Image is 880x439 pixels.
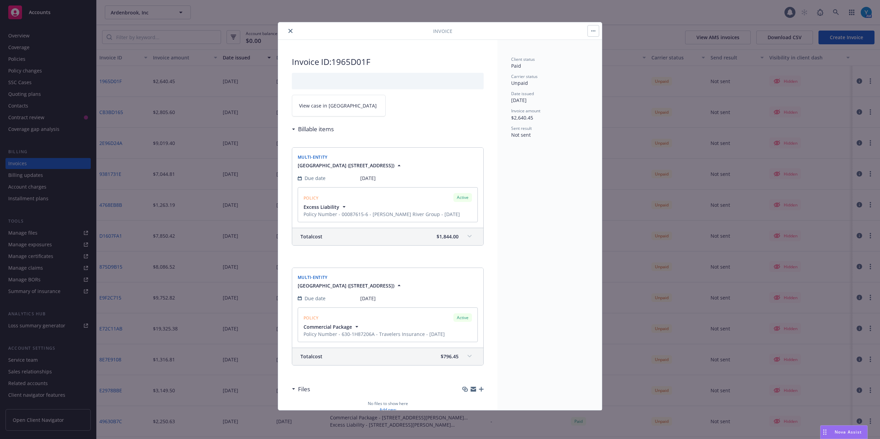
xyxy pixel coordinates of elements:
[298,274,328,280] span: Multi-entity
[304,211,460,218] span: Policy Number - 00087615-6 - [PERSON_NAME] River Group - [DATE]
[441,353,459,360] span: $796.45
[298,162,394,169] span: [GEOGRAPHIC_DATA] ([STREET_ADDRESS])
[292,125,334,134] div: Billable items
[304,330,445,338] span: Policy Number - 630-1H87206A - Travelers Insurance - [DATE]
[511,63,521,69] span: Paid
[511,80,528,86] span: Unpaid
[298,385,310,394] h3: Files
[820,425,868,439] button: Nova Assist
[298,162,403,169] button: [GEOGRAPHIC_DATA] ([STREET_ADDRESS])
[305,295,326,302] span: Due date
[821,426,829,439] div: Drag to move
[304,315,319,321] span: POLICY
[299,102,377,109] span: View case in [GEOGRAPHIC_DATA]
[300,353,322,360] span: Total cost
[511,97,527,103] span: [DATE]
[304,203,460,211] button: Excess Liability
[304,323,445,330] button: Commercial Package
[292,95,386,116] a: View case in [GEOGRAPHIC_DATA]
[360,175,376,182] span: [DATE]
[298,125,334,134] h3: Billable items
[292,348,483,365] div: Totalcost$796.45
[453,193,472,202] div: Active
[292,385,310,394] div: Files
[300,233,322,240] span: Total cost
[298,282,403,289] button: [GEOGRAPHIC_DATA] ([STREET_ADDRESS])
[433,27,452,35] span: Invoice
[304,203,339,211] span: Excess Liability
[437,233,459,240] span: $1,844.00
[511,132,531,138] span: Not sent
[360,295,376,302] span: [DATE]
[511,91,534,97] span: Date issued
[835,429,862,435] span: Nova Assist
[292,56,484,67] h2: Invoice ID: 1965D01F
[511,56,535,62] span: Client status
[304,323,352,330] span: Commercial Package
[286,27,295,35] button: close
[368,401,408,407] span: No files to show here
[511,74,538,79] span: Carrier status
[292,228,483,245] div: Totalcost$1,844.00
[298,282,394,289] span: [GEOGRAPHIC_DATA] ([STREET_ADDRESS])
[511,108,540,114] span: Invoice amount
[379,407,396,413] a: Add new
[511,114,533,121] span: $2,640.45
[298,154,328,160] span: Multi-entity
[304,195,319,201] span: POLICY
[305,175,326,182] span: Due date
[511,125,532,131] span: Sent result
[453,313,472,322] div: Active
